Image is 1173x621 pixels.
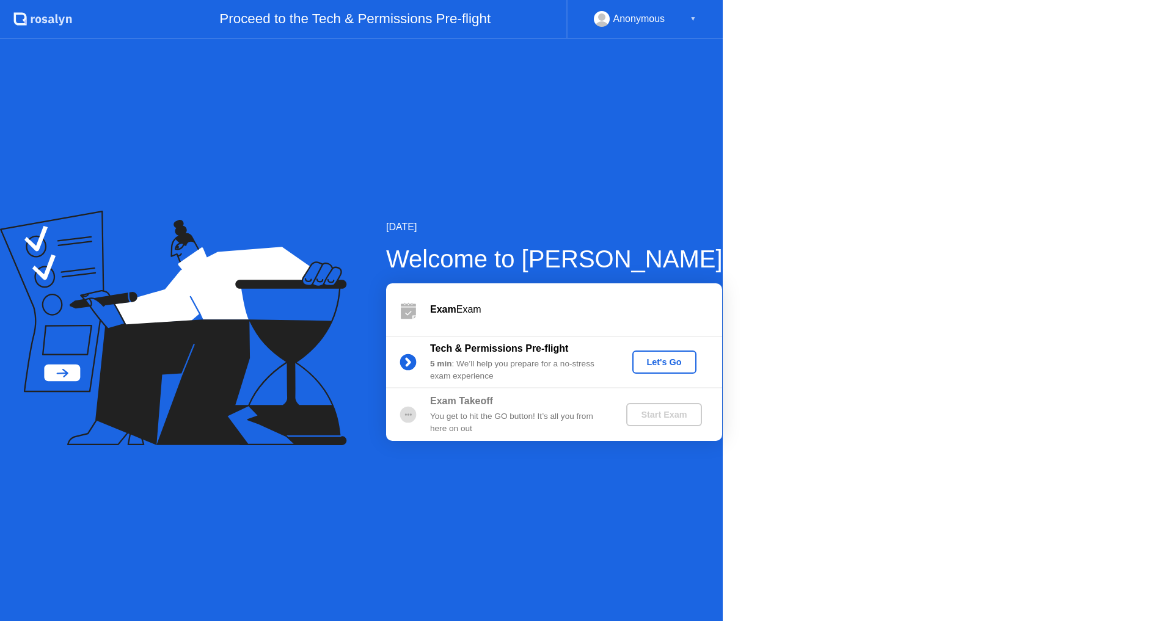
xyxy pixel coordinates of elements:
b: 5 min [430,359,452,368]
div: Exam [430,302,722,317]
div: Let's Go [637,357,692,367]
div: [DATE] [386,220,723,234]
div: Anonymous [613,11,665,27]
button: Let's Go [632,350,696,374]
b: Exam Takeoff [430,396,493,406]
div: Start Exam [631,410,696,419]
div: You get to hit the GO button! It’s all you from here on out [430,410,606,435]
b: Exam [430,304,456,314]
div: Welcome to [PERSON_NAME] [386,241,723,277]
b: Tech & Permissions Pre-flight [430,343,568,354]
button: Start Exam [626,403,701,426]
div: : We’ll help you prepare for a no-stress exam experience [430,358,606,383]
div: ▼ [690,11,696,27]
